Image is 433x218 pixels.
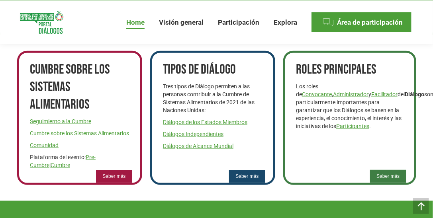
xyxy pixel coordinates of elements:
a: Diálogos de los Estados Miembros [163,119,247,125]
span: Explora [274,18,297,27]
a: Diálogos Independientes [163,131,223,137]
img: Menu icon [323,16,335,28]
h2: CUMBRE SOBRE LOS SISTEMAS ALIMENTARIOS [30,61,129,113]
a: Diálogos de Alcance Mundial [163,143,233,149]
span: Saber más [102,173,125,180]
strong: Diálogo [405,91,424,97]
a: Seguimiento a la Cumbre [30,118,91,125]
a: Cumbre [51,162,70,168]
a: Convocante [302,91,332,97]
a: Participantes [336,123,369,129]
span: Home [126,18,145,27]
button: Saber más [229,170,265,183]
a: Administrador [333,91,368,97]
span: Saber más [235,173,259,180]
a: Comunidad [30,142,59,148]
span: Área de participación [337,18,403,27]
span: Tres tipos de Diálogo permiten a las personas contribuir a la Cumbre de Sistemas Alimentarios de ... [163,83,255,113]
h2: ROLES PRINCIPALES [296,61,403,78]
span: Saber más [376,173,400,180]
span: Visión general [159,18,204,27]
img: Food Systems Summit Dialogues [20,11,63,34]
h2: TIPOS DE DIÁLOGO [163,61,262,78]
a: Facilitador [371,91,398,97]
span: Participación [218,18,259,27]
a: Cumbre sobre los Sistemas Alimentarios [30,130,129,136]
button: Saber más [96,170,132,183]
p: Plataforma del evento: | [30,153,129,169]
button: Saber más [370,170,406,183]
